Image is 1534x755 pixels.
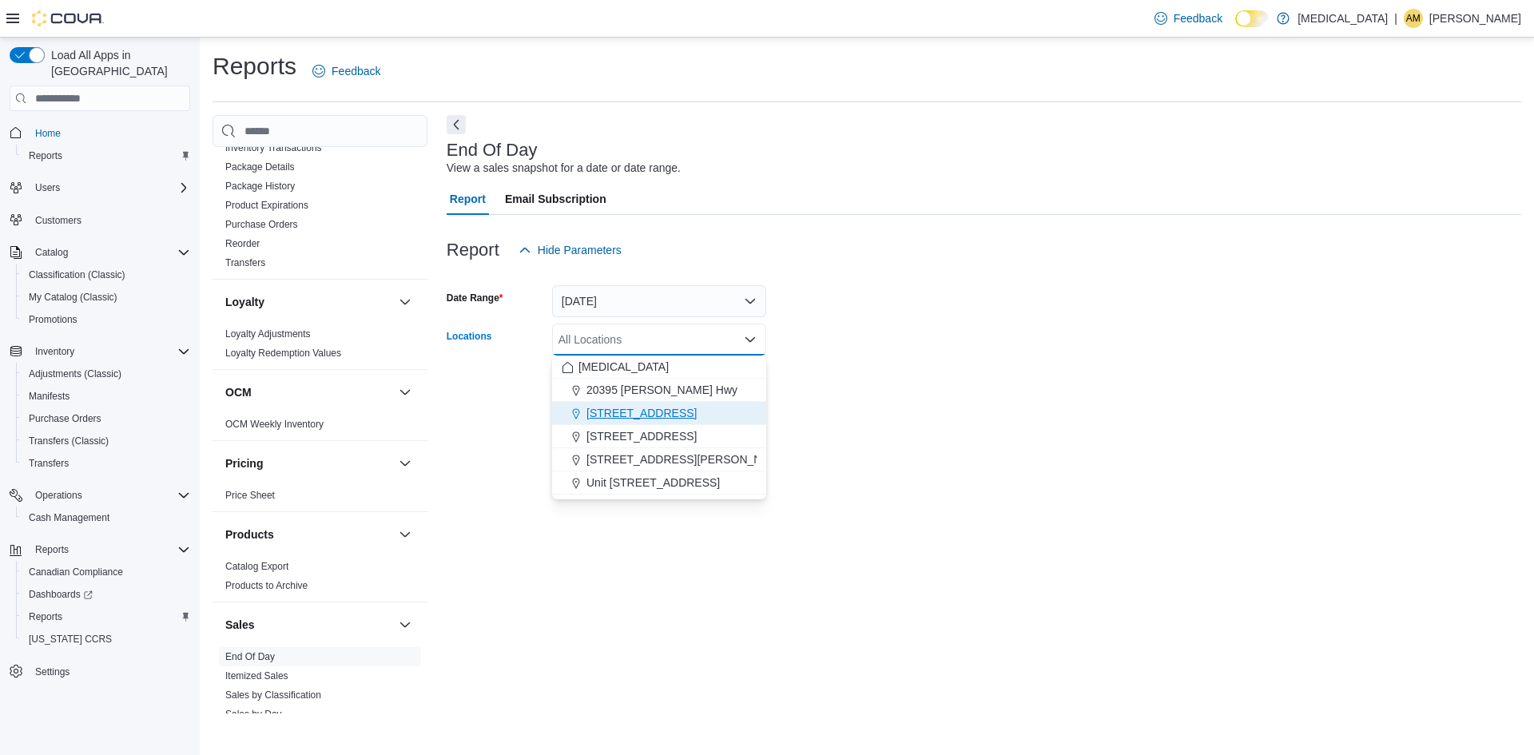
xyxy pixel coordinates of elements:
span: Transfers [225,256,265,269]
button: Promotions [16,308,197,331]
label: Locations [447,330,492,343]
span: AM [1406,9,1421,28]
span: Operations [35,489,82,502]
span: Email Subscription [505,183,606,215]
button: [DATE] [552,285,766,317]
span: Unit [STREET_ADDRESS] [586,475,720,491]
span: Customers [29,210,190,230]
a: [US_STATE] CCRS [22,630,118,649]
span: Users [35,181,60,194]
a: Adjustments (Classic) [22,364,128,383]
a: Home [29,124,67,143]
span: Classification (Classic) [29,268,125,281]
span: Inventory [29,342,190,361]
button: Classification (Classic) [16,264,197,286]
span: [STREET_ADDRESS] [586,405,697,421]
button: Cash Management [16,507,197,529]
span: Cash Management [29,511,109,524]
a: Catalog Export [225,561,288,572]
h3: Products [225,527,274,542]
span: Reports [22,607,190,626]
span: Canadian Compliance [29,566,123,578]
a: Package Details [225,161,295,173]
span: Home [29,122,190,142]
span: My Catalog (Classic) [22,288,190,307]
input: Dark Mode [1235,10,1269,27]
button: Pricing [225,455,392,471]
a: My Catalog (Classic) [22,288,124,307]
button: 20395 [PERSON_NAME] Hwy [552,379,766,402]
h3: Loyalty [225,294,264,310]
a: Feedback [306,55,387,87]
div: Inventory [213,62,427,279]
span: Purchase Orders [29,412,101,425]
h3: Report [447,240,499,260]
span: Inventory [35,345,74,358]
span: Reports [35,543,69,556]
a: Feedback [1148,2,1229,34]
button: Sales [225,617,392,633]
span: Report [450,183,486,215]
button: Reports [3,538,197,561]
a: OCM Weekly Inventory [225,419,324,430]
a: Package History [225,181,295,192]
button: Operations [29,486,89,505]
span: Loyalty Adjustments [225,328,311,340]
a: Products to Archive [225,580,308,591]
button: Reports [16,606,197,628]
span: Load All Apps in [GEOGRAPHIC_DATA] [45,47,190,79]
span: Package History [225,180,295,193]
div: Loyalty [213,324,427,369]
span: Catalog [29,243,190,262]
button: Adjustments (Classic) [16,363,197,385]
button: [MEDICAL_DATA] [552,356,766,379]
span: 20395 [PERSON_NAME] Hwy [586,382,737,398]
span: [STREET_ADDRESS][PERSON_NAME] [586,451,789,467]
button: Inventory [29,342,81,361]
label: Date Range [447,292,503,304]
span: Transfers (Classic) [29,435,109,447]
span: Adjustments (Classic) [22,364,190,383]
span: Manifests [29,390,70,403]
span: Customers [35,214,81,227]
button: [US_STATE] CCRS [16,628,197,650]
a: Promotions [22,310,84,329]
button: Reports [29,540,75,559]
button: Loyalty [395,292,415,312]
p: [MEDICAL_DATA] [1298,9,1388,28]
span: Operations [29,486,190,505]
span: Reports [29,540,190,559]
div: Choose from the following options [552,356,766,495]
button: Catalog [29,243,74,262]
span: Transfers [29,457,69,470]
a: Product Expirations [225,200,308,211]
span: Reorder [225,237,260,250]
button: Users [3,177,197,199]
button: Close list of options [744,333,757,346]
button: Products [395,525,415,544]
a: Itemized Sales [225,670,288,681]
a: Transfers [225,257,265,268]
span: Home [35,127,61,140]
button: Next [447,115,466,134]
span: Inventory Transactions [225,141,322,154]
a: Canadian Compliance [22,562,129,582]
button: [STREET_ADDRESS] [552,402,766,425]
span: Purchase Orders [225,218,298,231]
p: | [1394,9,1397,28]
button: Transfers [16,452,197,475]
span: Canadian Compliance [22,562,190,582]
a: Classification (Classic) [22,265,132,284]
span: OCM Weekly Inventory [225,418,324,431]
span: Reports [29,149,62,162]
a: Customers [29,211,88,230]
span: [MEDICAL_DATA] [578,359,669,375]
button: Loyalty [225,294,392,310]
span: Price Sheet [225,489,275,502]
span: Hide Parameters [538,242,622,258]
button: [STREET_ADDRESS][PERSON_NAME] [552,448,766,471]
button: Purchase Orders [16,407,197,430]
button: Pricing [395,454,415,473]
button: Sales [395,615,415,634]
img: Cova [32,10,104,26]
